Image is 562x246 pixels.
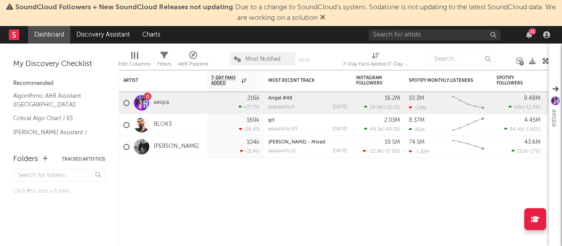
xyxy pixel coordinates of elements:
[15,4,233,11] span: SoundCloud Followers + New SoundCloud Releases not updating
[136,26,166,44] a: Charts
[178,59,209,70] div: A&R Pipeline
[497,75,527,86] div: Spotify Followers
[524,95,540,101] div: 9.48M
[268,96,292,101] a: Angel #48
[123,78,189,83] div: Artist
[268,140,325,145] a: [PERSON_NAME] - Mixed
[409,140,425,145] div: 74.5M
[13,91,97,109] a: Algorithmic A&R Assistant ([GEOGRAPHIC_DATA])
[549,109,559,127] div: aespa
[343,59,409,70] div: 7-Day Fans Added (7-Day Fans Added)
[28,26,70,44] a: Dashboard
[409,95,424,101] div: 10.3M
[239,126,259,132] div: -26.4 %
[320,15,325,22] span: Dismiss
[364,126,400,132] div: ( )
[409,127,425,132] div: 252k
[369,29,501,40] input: Search for artists
[514,105,523,110] span: 60k
[429,52,495,66] input: Search...
[247,95,259,101] div: 216k
[119,59,151,70] div: Edit Columns
[526,31,532,38] button: 31
[245,56,281,62] span: Most Notified
[238,104,259,110] div: +77.7 %
[268,149,296,154] div: popularity: 11
[157,59,171,70] div: Filters
[409,149,429,154] div: -1.32M
[15,4,556,22] span: : Due to a change to SoundCloud's system, Sodatone is not updating to the latest SoundCloud data....
[383,149,399,154] span: -57.9 %
[383,105,399,110] span: +21.1 %
[529,28,536,35] div: 31
[268,78,334,83] div: Most Recent Track
[154,143,199,151] a: [PERSON_NAME]
[268,118,347,123] div: git
[333,149,347,154] div: [DATE]
[524,105,539,110] span: -12.9 %
[268,105,295,110] div: popularity: 0
[211,75,239,86] span: 7-Day Fans Added
[178,48,209,73] div: A&R Pipeline
[368,149,382,154] span: -13.3k
[299,58,310,62] button: Save
[70,26,136,44] a: Discovery Assistant
[409,78,475,83] div: Spotify Monthly Listeners
[154,121,172,129] a: BLOK3
[13,59,105,70] div: My Discovery Checklist
[524,117,540,123] div: 4.45M
[448,114,488,136] svg: Chart title
[268,140,347,145] div: Luther - Mixed
[343,48,409,73] div: 7-Day Fans Added (7-Day Fans Added)
[268,96,347,101] div: Angel #48
[333,127,347,132] div: [DATE]
[517,149,527,154] span: 110k
[384,117,400,123] div: 2.03M
[384,127,399,132] span: -43.1 %
[356,75,387,86] div: Instagram Followers
[409,117,425,123] div: 8.37M
[529,149,539,154] span: -17 %
[268,118,274,123] a: git
[370,127,382,132] span: 49.2k
[119,48,151,73] div: Edit Columns
[240,148,259,154] div: -21.4 %
[13,154,38,165] div: Folders
[409,105,427,110] div: -119k
[13,169,105,182] input: Search for folders...
[364,104,400,110] div: ( )
[524,140,540,145] div: 43.6M
[13,128,97,146] a: [PERSON_NAME] Assistant / [GEOGRAPHIC_DATA]
[13,186,105,197] div: Click to add a folder.
[448,136,488,158] svg: Chart title
[508,104,540,110] div: ( )
[247,140,259,145] div: 104k
[154,99,169,106] a: aespa
[370,105,382,110] span: 24.5k
[247,117,259,123] div: 169k
[62,157,105,162] button: Tracked Artists(3)
[448,92,488,114] svg: Chart title
[333,105,347,110] div: [DATE]
[524,127,539,132] span: -5.91 %
[157,48,171,73] div: Filters
[385,140,400,145] div: 19.5M
[510,127,523,132] span: 84.4k
[268,127,297,132] div: popularity: 83
[385,95,400,101] div: 16.2M
[363,148,400,154] div: ( )
[512,148,540,154] div: ( )
[13,78,105,89] div: Recommended
[504,126,540,132] div: ( )
[13,114,97,123] a: Critical Algo Chart / ES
